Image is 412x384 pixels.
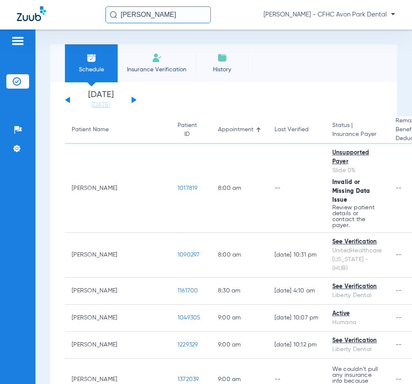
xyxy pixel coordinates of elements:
div: UnitedHealthcare [US_STATE] - (HUB) [332,246,382,273]
input: Search for patients [105,6,211,23]
span: History [202,65,242,74]
span: -- [396,288,402,294]
td: [DATE] 10:07 PM [268,305,326,332]
div: Last Verified [275,125,309,134]
span: 1090297 [178,252,200,258]
span: Insurance Verification [124,65,189,74]
img: Schedule [86,53,97,63]
td: 9:00 AM [211,332,268,359]
td: [PERSON_NAME] [65,332,171,359]
div: See Verification [332,282,382,291]
img: hamburger-icon [11,36,24,46]
td: [PERSON_NAME] [65,144,171,233]
span: 1372039 [178,376,199,382]
td: [DATE] 4:10 AM [268,278,326,305]
div: Liberty Dental [332,291,382,300]
span: -- [396,185,402,191]
img: Manual Insurance Verification [152,53,162,63]
div: Appointment [218,125,261,134]
span: Schedule [71,65,111,74]
div: Patient Name [72,125,109,134]
span: Insurance Payer [332,130,382,139]
span: [PERSON_NAME] - CFHC Avon Park Dental [264,11,395,19]
span: 1161700 [178,288,198,294]
div: Humana [332,318,382,327]
span: -- [396,252,402,258]
img: Zuub Logo [17,6,46,21]
span: 1229329 [178,342,198,348]
span: 1049305 [178,315,201,321]
p: Review patient details or contact the payer. [332,205,382,228]
span: 1017819 [178,185,198,191]
td: -- [268,144,326,233]
li: [DATE] [75,91,126,109]
td: 8:00 AM [211,233,268,278]
div: See Verification [332,238,382,246]
div: Last Verified [275,125,319,134]
td: [DATE] 10:31 PM [268,233,326,278]
span: -- [396,342,402,348]
td: [DATE] 10:12 PM [268,332,326,359]
a: [DATE] [75,101,126,109]
td: 8:00 AM [211,144,268,233]
div: Liberty Dental [332,345,382,354]
div: Patient ID [178,121,205,139]
iframe: Chat Widget [370,343,412,384]
div: See Verification [332,336,382,345]
td: [PERSON_NAME] [65,233,171,278]
td: 8:30 AM [211,278,268,305]
td: [PERSON_NAME] [65,305,171,332]
div: Slide 0% [332,166,382,175]
img: Search Icon [110,11,117,19]
img: History [217,53,227,63]
span: -- [396,315,402,321]
div: Patient Name [72,125,164,134]
div: Appointment [218,125,253,134]
span: Invalid or Missing Data Issue [332,179,370,203]
div: Unsupported Payer [332,149,382,166]
div: Active [332,309,382,318]
th: Status | [326,116,389,144]
div: Patient ID [178,121,197,139]
td: 9:00 AM [211,305,268,332]
td: [PERSON_NAME] [65,278,171,305]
